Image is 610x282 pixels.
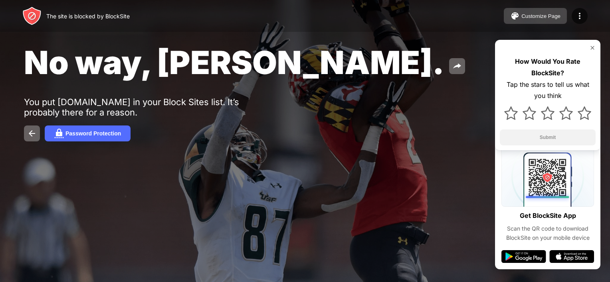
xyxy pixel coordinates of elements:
[45,125,131,141] button: Password Protection
[501,224,594,242] div: Scan the QR code to download BlockSite on your mobile device
[22,6,42,25] img: header-logo.svg
[504,8,567,24] button: Customize Page
[65,130,121,137] div: Password Protection
[54,129,64,138] img: password.svg
[46,13,130,20] div: The site is blocked by BlockSite
[452,61,462,71] img: share.svg
[501,250,546,263] img: google-play.svg
[500,79,596,102] div: Tap the stars to tell us what you think
[589,45,596,51] img: rate-us-close.svg
[575,11,584,21] img: menu-icon.svg
[541,106,555,120] img: star.svg
[24,43,444,82] span: No way, [PERSON_NAME].
[578,106,591,120] img: star.svg
[500,56,596,79] div: How Would You Rate BlockSite?
[549,250,594,263] img: app-store.svg
[559,106,573,120] img: star.svg
[521,13,560,19] div: Customize Page
[24,97,271,117] div: You put [DOMAIN_NAME] in your Block Sites list. It’s probably there for a reason.
[510,11,520,21] img: pallet.svg
[27,129,37,138] img: back.svg
[520,210,576,221] div: Get BlockSite App
[500,129,596,145] button: Submit
[504,106,518,120] img: star.svg
[523,106,536,120] img: star.svg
